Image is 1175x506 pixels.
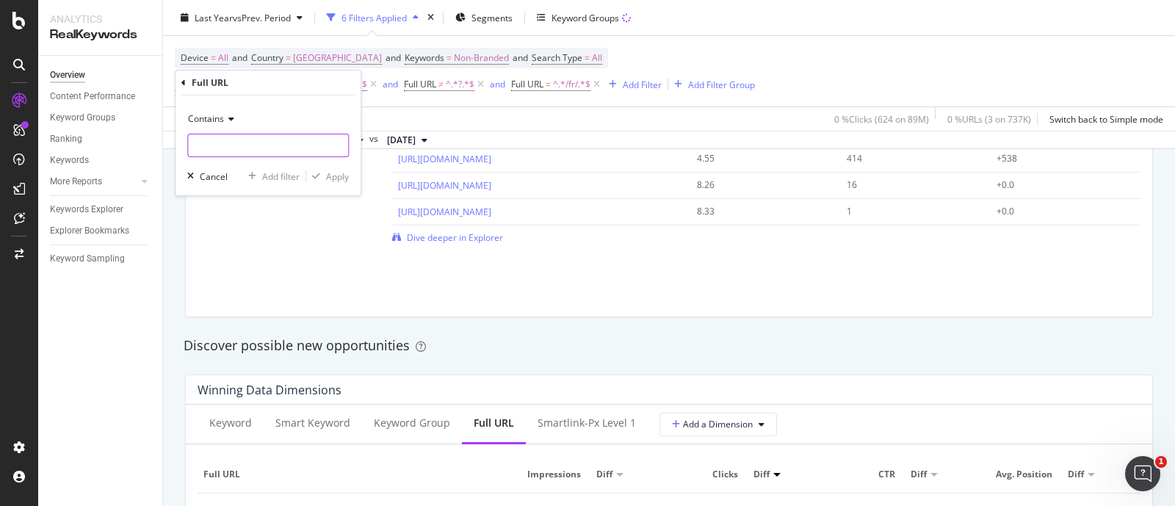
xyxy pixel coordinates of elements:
span: 2024 Sep. 20th [387,134,416,147]
button: Apply [306,169,349,184]
span: Diff [596,468,612,481]
a: Explorer Bookmarks [50,223,152,239]
span: ^.*/fr/.*$ [553,74,590,95]
span: Diff [753,468,770,481]
div: 16 [847,178,971,192]
a: Keywords Explorer [50,202,152,217]
span: = [546,78,551,90]
span: Impressions [518,468,581,481]
span: CTR [832,468,895,481]
span: Avg. Position [989,468,1052,481]
div: 0 % URLs ( 3 on 737K ) [947,112,1031,125]
div: 8.33 [697,205,821,218]
a: Ranking [50,131,152,147]
button: Switch back to Simple mode [1044,107,1163,131]
div: 6 Filters Applied [341,11,407,24]
a: Overview [50,68,152,83]
div: 0 % Clicks ( 624 on 89M ) [834,112,929,125]
div: +0.0 [997,205,1121,218]
span: Add a Dimension [672,418,753,430]
span: All [218,48,228,68]
button: [DATE] [381,131,433,149]
span: Full URL [511,78,543,90]
a: Dive deeper in Explorer [392,231,503,244]
div: Add Filter Group [688,78,755,90]
button: Add a Dimension [659,413,777,436]
span: vs Prev. Period [233,11,291,24]
span: Diff [911,468,927,481]
span: Segments [471,11,513,24]
div: Full URL [192,76,228,89]
div: 8.26 [697,178,821,192]
div: 4.55 [697,152,821,165]
div: RealKeywords [50,26,151,43]
div: Keywords Explorer [50,202,123,217]
span: Last Year [195,11,233,24]
button: Add filter [242,169,300,184]
div: smartlink-px Level 1 [538,416,636,430]
span: Dive deeper in Explorer [407,231,503,244]
a: Keywords [50,153,152,168]
div: Keyword Group [374,416,450,430]
div: Overview [50,68,85,83]
div: Discover possible new opportunities [184,336,1154,355]
div: 414 [847,152,971,165]
button: 6 Filters Applied [321,6,424,29]
iframe: Intercom live chat [1125,456,1160,491]
span: = [211,51,216,64]
button: Add Filter [603,76,662,93]
span: Country [251,51,283,64]
div: Apply [326,170,349,183]
span: Full URL [404,78,436,90]
a: Content Performance [50,89,152,104]
a: [URL][DOMAIN_NAME] [398,206,491,218]
div: times [424,10,437,25]
span: Diff [1068,468,1084,481]
a: [URL][DOMAIN_NAME] [398,153,491,165]
div: +0.0 [997,178,1121,192]
div: More Reports [50,174,102,189]
div: +538 [997,152,1121,165]
span: and [232,51,247,64]
span: Contains [188,112,224,125]
div: Switch back to Simple mode [1049,112,1163,125]
a: Keyword Sampling [50,251,152,267]
button: Add Filter Group [668,76,755,93]
div: Ranking [50,131,82,147]
span: All [592,48,602,68]
span: = [286,51,291,64]
a: [URL][DOMAIN_NAME] [398,179,491,192]
button: Last YearvsPrev. Period [175,6,308,29]
a: More Reports [50,174,137,189]
div: Keyword Groups [50,110,115,126]
div: and [490,78,505,90]
span: ≠ [438,78,444,90]
span: Keywords [405,51,444,64]
a: Keyword Groups [50,110,152,126]
div: and [383,78,398,90]
div: Content Performance [50,89,135,104]
span: [GEOGRAPHIC_DATA] [293,48,382,68]
span: Device [181,51,209,64]
span: and [386,51,401,64]
div: Keyword Sampling [50,251,125,267]
span: and [513,51,528,64]
div: Keyword Groups [552,11,619,24]
div: Add Filter [623,78,662,90]
span: = [446,51,452,64]
button: Cancel [181,169,228,184]
div: Cancel [200,170,228,183]
span: = [585,51,590,64]
div: Keywords [50,153,89,168]
div: Analytics [50,12,151,26]
div: Smart Keyword [275,416,350,430]
button: and [490,77,505,91]
div: Add filter [262,170,300,183]
button: Keyword Groups [531,6,637,29]
div: Explorer Bookmarks [50,223,129,239]
div: Full URL [474,416,514,430]
span: Search Type [532,51,582,64]
div: Keyword [209,416,252,430]
button: Segments [449,6,518,29]
span: 1 [1155,456,1167,468]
